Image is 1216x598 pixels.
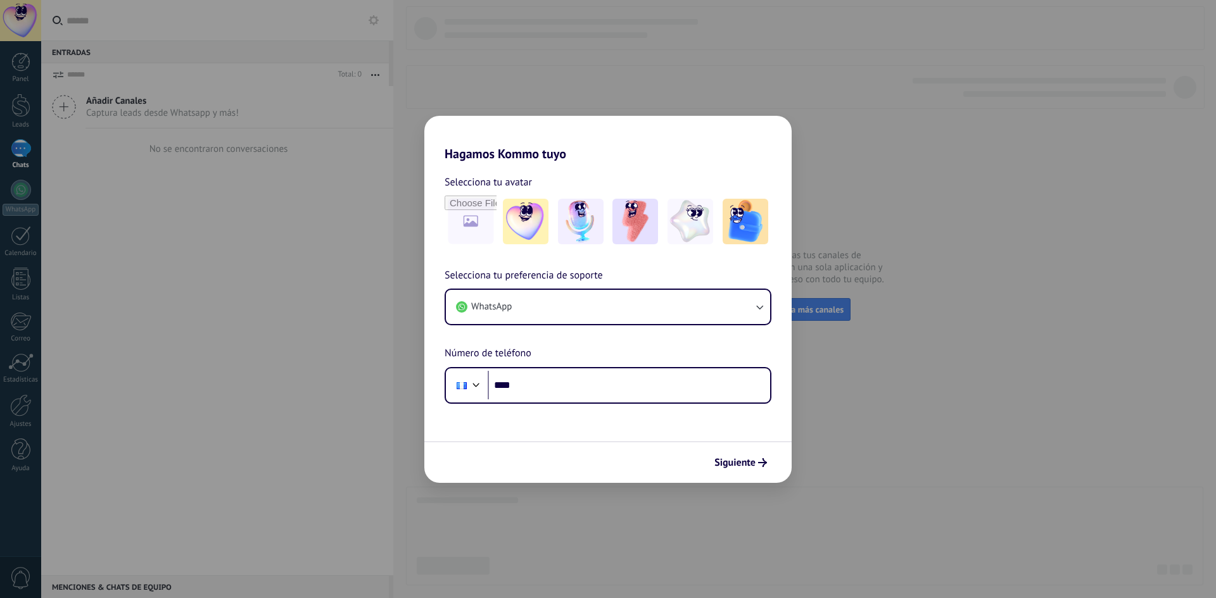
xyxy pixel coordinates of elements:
[445,346,531,362] span: Número de teléfono
[424,116,792,161] h2: Hagamos Kommo tuyo
[445,268,603,284] span: Selecciona tu preferencia de soporte
[445,174,532,190] span: Selecciona tu avatar
[471,301,512,313] span: WhatsApp
[709,452,773,473] button: Siguiente
[612,199,658,244] img: -3.jpeg
[714,458,756,467] span: Siguiente
[446,290,770,324] button: WhatsApp
[503,199,548,244] img: -1.jpeg
[723,199,768,244] img: -5.jpeg
[558,199,604,244] img: -2.jpeg
[450,372,474,399] div: Guatemala: + 502
[668,199,713,244] img: -4.jpeg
